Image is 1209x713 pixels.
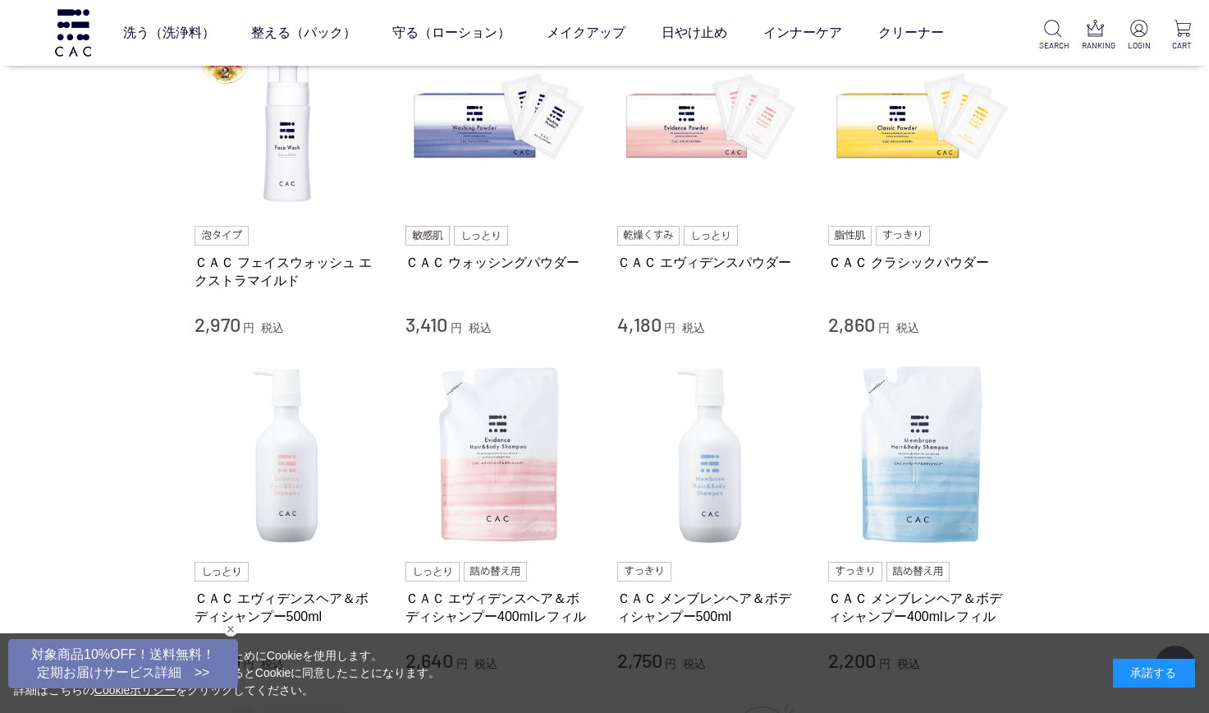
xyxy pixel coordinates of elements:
a: ＣＡＣ ウォッシングパウダー [405,254,593,271]
a: CART [1168,20,1196,52]
p: LOGIN [1125,39,1153,52]
a: 日やけ止め [662,10,727,56]
a: ＣＡＣ エヴィデンスヘア＆ボディシャンプー500ml [195,590,382,625]
a: LOGIN [1125,20,1153,52]
a: SEARCH [1039,20,1067,52]
img: すっきり [828,562,882,582]
div: 承諾する [1113,659,1195,688]
a: ＣＡＣ メンブレンヘア＆ボディシャンプー400mlレフィル [828,590,1015,625]
span: 税込 [896,321,919,334]
a: ＣＡＣ メンブレンヘア＆ボディシャンプー500ml [617,590,804,625]
span: 2,860 [828,312,875,336]
span: 円 [451,321,462,334]
span: 税込 [682,321,705,334]
span: 円 [878,321,890,334]
img: しっとり [195,562,249,582]
span: 円 [664,321,675,334]
img: logo [53,9,94,56]
a: 整える（パック） [251,10,356,56]
p: CART [1168,39,1196,52]
p: SEARCH [1039,39,1067,52]
img: 乾燥くすみ [617,226,680,246]
span: 2,970 [195,312,240,336]
img: ＣＡＣ エヴィデンスパウダー [617,26,804,214]
img: しっとり [454,226,508,246]
img: しっとり [684,226,738,246]
a: ＣＡＣ エヴィデンスヘア＆ボディシャンプー400mlレフィル [405,590,593,625]
span: 税込 [261,321,284,334]
img: ＣＡＣ メンブレンヘア＆ボディシャンプー500ml [617,362,804,550]
img: ＣＡＣ エヴィデンスヘア＆ボディシャンプー500ml [195,362,382,550]
p: RANKING [1082,39,1110,52]
span: 税込 [469,321,492,334]
a: クリーナー [878,10,944,56]
img: 脂性肌 [828,226,872,246]
a: メイクアップ [547,10,625,56]
img: すっきり [876,226,930,246]
a: ＣＡＣ フェイスウォッシュ エクストラマイルド [195,254,382,289]
img: ＣＡＣ クラシックパウダー [828,26,1015,214]
span: 3,410 [405,312,447,336]
img: ＣＡＣ ウォッシングパウダー [405,26,593,214]
a: 守る（ローション） [392,10,511,56]
img: ＣＡＣ エヴィデンスヘア＆ボディシャンプー400mlレフィル [405,362,593,550]
img: 詰め替え用 [886,562,950,582]
img: 泡タイプ [195,226,249,246]
a: ＣＡＣ クラシックパウダー [828,254,1015,271]
span: 4,180 [617,312,662,336]
img: すっきり [617,562,671,582]
a: 洗う（洗浄料） [123,10,215,56]
a: インナーケア [763,10,842,56]
img: 詰め替え用 [464,562,527,582]
a: ＣＡＣ エヴィデンスパウダー [617,254,804,271]
span: 円 [243,321,254,334]
img: ＣＡＣ メンブレンヘア＆ボディシャンプー400mlレフィル [828,362,1015,550]
img: ＣＡＣ フェイスウォッシュ エクストラマイルド [195,26,382,214]
img: 敏感肌 [405,226,450,246]
a: RANKING [1082,20,1110,52]
img: しっとり [405,562,460,582]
